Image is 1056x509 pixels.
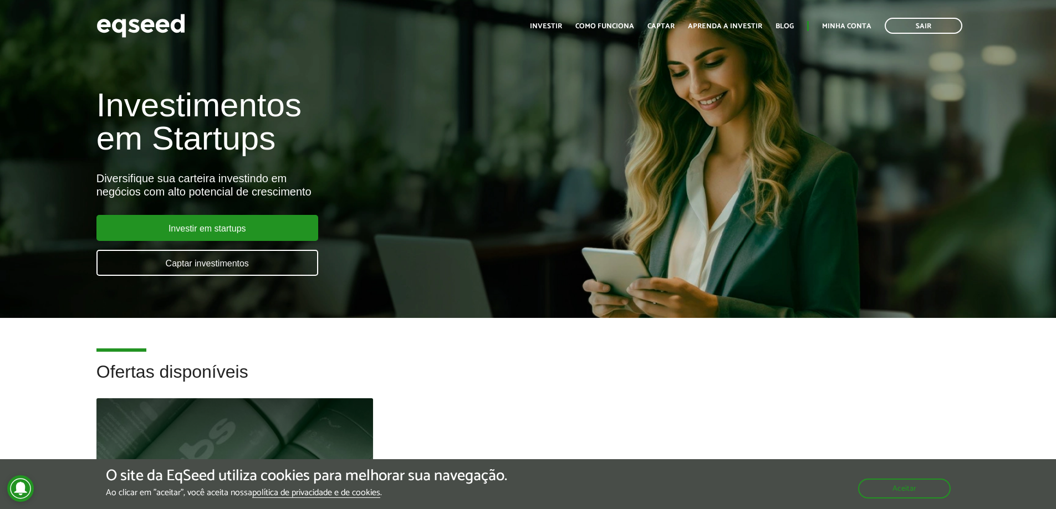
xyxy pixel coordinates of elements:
[822,23,871,30] a: Minha conta
[96,172,608,198] div: Diversifique sua carteira investindo em negócios com alto potencial de crescimento
[96,11,185,40] img: EqSeed
[106,487,507,498] p: Ao clicar em "aceitar", você aceita nossa .
[647,23,675,30] a: Captar
[530,23,562,30] a: Investir
[252,489,380,498] a: política de privacidade e de cookies
[96,215,318,241] a: Investir em startups
[96,362,960,398] h2: Ofertas disponíveis
[96,89,608,155] h1: Investimentos em Startups
[688,23,762,30] a: Aprenda a investir
[575,23,634,30] a: Como funciona
[776,23,794,30] a: Blog
[885,18,962,34] a: Sair
[858,479,951,498] button: Aceitar
[106,467,507,485] h5: O site da EqSeed utiliza cookies para melhorar sua navegação.
[96,250,318,276] a: Captar investimentos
